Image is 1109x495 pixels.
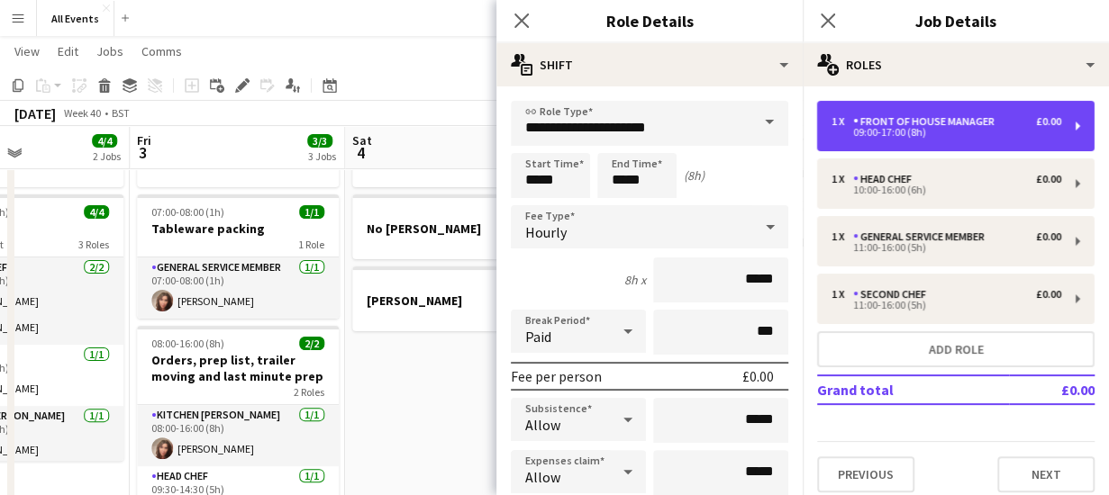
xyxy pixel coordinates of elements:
[1036,115,1061,128] div: £0.00
[832,301,1061,310] div: 11:00-16:00 (5h)
[84,205,109,219] span: 4/4
[525,416,560,434] span: Allow
[112,106,130,120] div: BST
[96,43,123,59] span: Jobs
[308,149,336,163] div: 3 Jobs
[853,173,919,185] div: Head Chef
[525,223,567,241] span: Hourly
[307,134,332,148] span: 3/3
[624,272,646,288] div: 8h x
[817,375,1009,404] td: Grand total
[137,220,339,237] h3: Tableware packing
[134,142,151,163] span: 3
[1036,230,1061,243] div: £0.00
[832,115,853,128] div: 1 x
[59,106,105,120] span: Week 40
[350,142,372,163] span: 4
[14,43,40,59] span: View
[134,40,189,63] a: Comms
[1036,288,1061,301] div: £0.00
[525,468,560,486] span: Allow
[832,230,853,243] div: 1 x
[92,134,117,148] span: 4/4
[151,205,224,219] span: 07:00-08:00 (1h)
[141,43,182,59] span: Comms
[299,337,324,350] span: 2/2
[853,288,933,301] div: Second Chef
[137,352,339,384] h3: Orders, prep list, trailer moving and last minute prep
[58,43,78,59] span: Edit
[803,43,1109,86] div: Roles
[832,185,1061,194] div: 10:00-16:00 (6h)
[37,1,114,36] button: All Events
[1009,375,1095,404] td: £0.00
[299,205,324,219] span: 1/1
[78,238,109,251] span: 3 Roles
[137,132,151,148] span: Fri
[137,257,339,319] app-card-role: General service member1/107:00-08:00 (1h)[PERSON_NAME]
[7,40,47,63] a: View
[352,194,554,259] app-job-card: No [PERSON_NAME]
[817,456,914,492] button: Previous
[496,9,803,32] h3: Role Details
[89,40,131,63] a: Jobs
[832,173,853,185] div: 1 x
[50,40,86,63] a: Edit
[93,149,121,163] div: 2 Jobs
[684,167,704,184] div: (8h)
[14,104,56,122] div: [DATE]
[151,337,224,350] span: 08:00-16:00 (8h)
[352,266,554,331] app-job-card: [PERSON_NAME]
[352,292,554,309] h3: [PERSON_NAME]
[997,456,1095,492] button: Next
[742,367,774,385] div: £0.00
[832,128,1061,137] div: 09:00-17:00 (8h)
[137,405,339,466] app-card-role: Kitchen [PERSON_NAME]1/108:00-16:00 (8h)[PERSON_NAME]
[853,115,1002,128] div: Front of House Manager
[352,132,372,148] span: Sat
[298,238,324,251] span: 1 Role
[496,43,803,86] div: Shift
[853,230,992,243] div: General service member
[352,220,554,237] h3: No [PERSON_NAME]
[137,194,339,319] app-job-card: 07:00-08:00 (1h)1/1Tableware packing1 RoleGeneral service member1/107:00-08:00 (1h)[PERSON_NAME]
[525,328,551,346] span: Paid
[1036,173,1061,185] div: £0.00
[803,9,1109,32] h3: Job Details
[294,385,324,399] span: 2 Roles
[832,243,1061,252] div: 11:00-16:00 (5h)
[832,288,853,301] div: 1 x
[511,367,602,385] div: Fee per person
[817,331,1095,367] button: Add role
